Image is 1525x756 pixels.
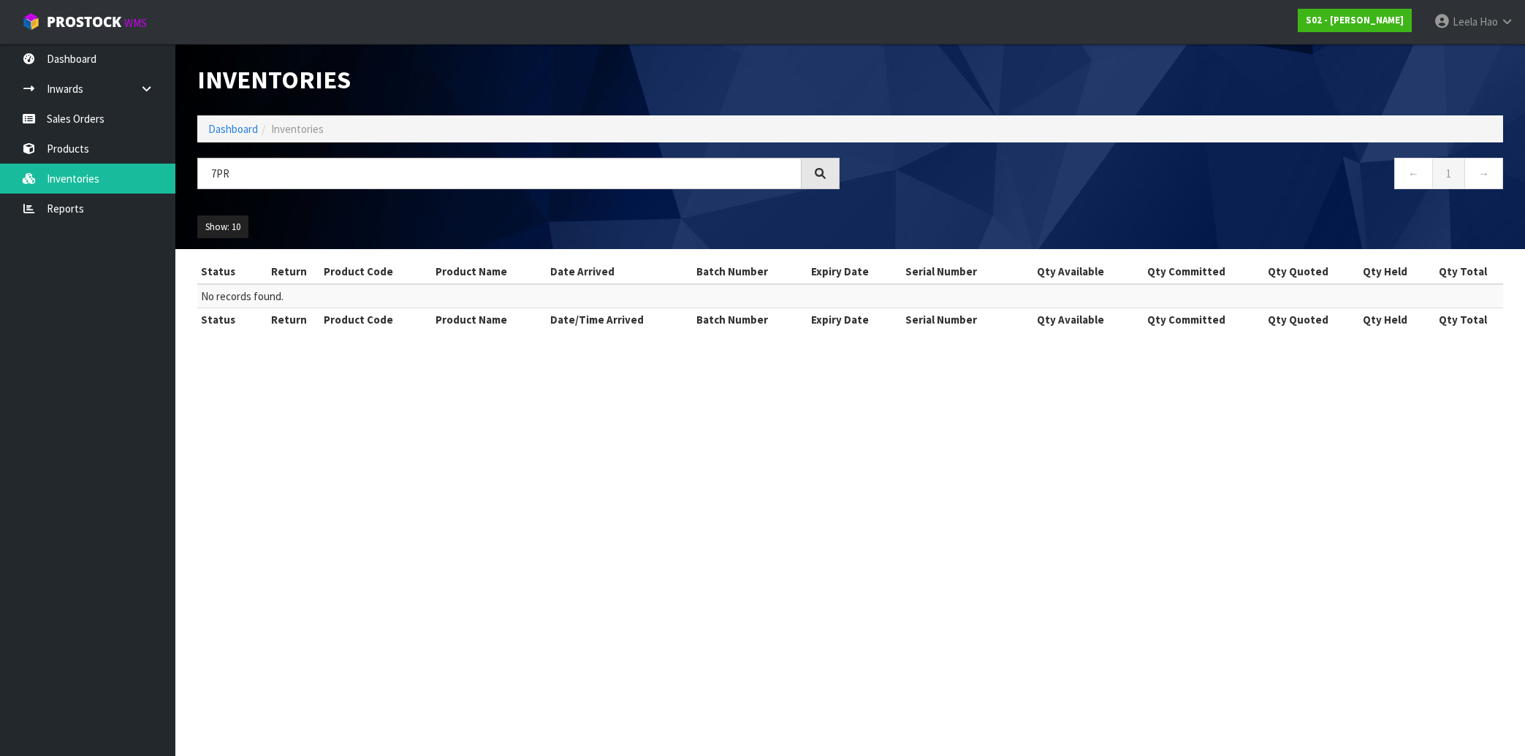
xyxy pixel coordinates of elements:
th: Serial Number [902,260,1016,283]
button: Show: 10 [197,215,248,239]
th: Status [197,308,258,332]
td: No records found. [197,284,1503,308]
span: Leela [1453,15,1478,28]
a: ← [1394,158,1433,189]
th: Product Code [320,260,431,283]
th: Qty Held [1347,260,1423,283]
th: Batch Number [693,260,807,283]
strong: S02 - [PERSON_NAME] [1306,14,1404,26]
th: Product Code [320,308,431,332]
th: Product Name [432,260,547,283]
th: Date/Time Arrived [547,308,693,332]
th: Qty Committed [1125,308,1249,332]
a: → [1464,158,1503,189]
small: WMS [124,16,147,30]
th: Qty Available [1016,308,1125,332]
th: Qty Total [1423,308,1503,332]
th: Expiry Date [807,260,902,283]
th: Qty Committed [1125,260,1249,283]
th: Batch Number [693,308,807,332]
input: Search inventories [197,158,802,189]
th: Date Arrived [547,260,693,283]
th: Qty Quoted [1249,260,1347,283]
th: Expiry Date [807,308,902,332]
nav: Page navigation [862,158,1504,194]
th: Qty Available [1016,260,1125,283]
th: Return [258,260,321,283]
th: Product Name [432,308,547,332]
th: Qty Quoted [1249,308,1347,332]
span: ProStock [47,12,121,31]
a: 1 [1432,158,1465,189]
img: cube-alt.png [22,12,40,31]
th: Serial Number [902,308,1016,332]
th: Return [258,308,321,332]
th: Status [197,260,258,283]
a: Dashboard [208,122,258,136]
span: Inventories [271,122,324,136]
h1: Inventories [197,66,840,93]
span: Hao [1480,15,1498,28]
th: Qty Total [1423,260,1503,283]
th: Qty Held [1347,308,1423,332]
